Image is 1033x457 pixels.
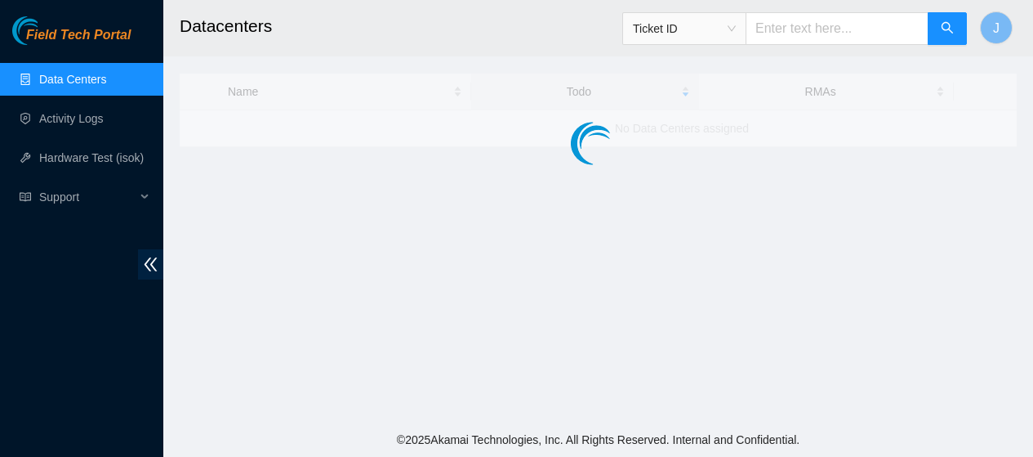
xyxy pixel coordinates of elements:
input: Enter text here... [746,12,928,45]
img: Akamai Technologies [12,16,82,45]
span: Field Tech Portal [26,28,131,43]
button: search [928,12,967,45]
footer: © 2025 Akamai Technologies, Inc. All Rights Reserved. Internal and Confidential. [163,423,1033,457]
span: search [941,21,954,37]
span: Support [39,181,136,213]
button: J [980,11,1013,44]
a: Akamai TechnologiesField Tech Portal [12,29,131,51]
span: read [20,191,31,203]
span: Ticket ID [633,16,736,41]
a: Hardware Test (isok) [39,151,144,164]
a: Data Centers [39,73,106,86]
span: J [993,18,1000,38]
a: Activity Logs [39,112,104,125]
span: double-left [138,249,163,280]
